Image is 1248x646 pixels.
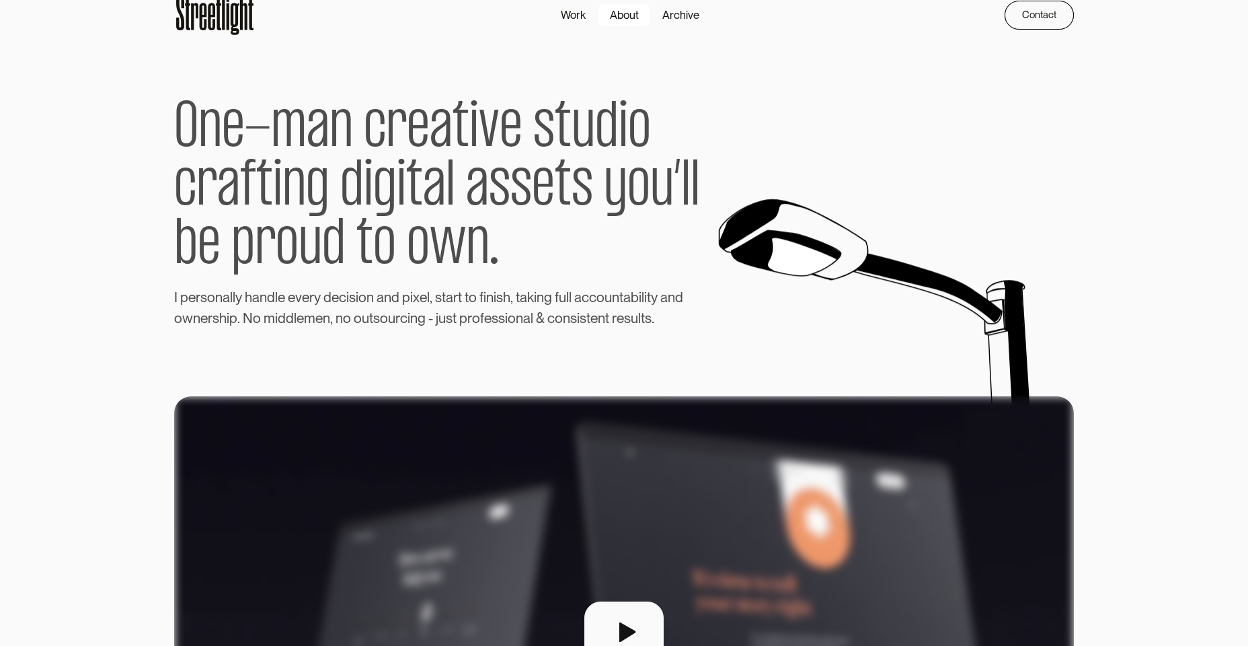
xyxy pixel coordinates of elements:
span: s [373,308,380,328]
span: a [252,287,260,308]
span: - [428,308,433,328]
span: d [391,287,399,308]
span: p [402,287,410,308]
span: O [174,100,198,158]
span: t [369,308,373,328]
span: h [219,308,227,328]
span: p [231,217,255,275]
span: r [395,308,400,328]
span: l [681,158,691,217]
span: d [595,100,619,158]
span: n [323,308,330,328]
span: d [323,287,331,308]
span: l [531,308,533,328]
span: y [235,287,242,308]
div: About [610,7,639,24]
span: n [537,287,544,308]
span: l [638,308,641,328]
div: Contact [1022,7,1056,24]
span: s [624,308,631,328]
span: a [307,100,329,158]
span: f [240,158,256,217]
span: i [273,158,282,217]
span: o [628,100,651,158]
span: a [520,287,527,308]
span: t [555,158,572,217]
span: n [198,100,222,158]
span: r [196,158,217,217]
span: u [604,287,612,308]
span: n [410,308,418,328]
span: a [223,287,230,308]
span: c [339,287,346,308]
span: t [256,158,273,217]
span: i [346,287,349,308]
span: y [604,158,627,217]
span: , [510,287,513,308]
span: c [589,287,596,308]
span: m [264,308,275,328]
span: e [198,217,221,275]
span: n [193,308,200,328]
span: e [222,100,245,158]
span: d [322,217,346,275]
span: s [572,158,593,217]
span: n [516,308,523,328]
span: d [675,287,683,308]
span: , [430,287,432,308]
span: u [650,158,674,217]
span: t [406,158,423,217]
span: t [356,217,373,275]
span: e [188,287,196,308]
span: v [295,287,302,308]
a: About [598,3,650,27]
span: l [641,287,644,308]
span: n [668,287,675,308]
span: c [547,308,555,328]
span: e [590,308,598,328]
span: u [388,308,395,328]
span: n [215,287,223,308]
span: o [596,287,604,308]
span: s [645,308,652,328]
span: b [631,287,639,308]
span: n [260,287,267,308]
span: I [174,287,178,308]
span: n [563,308,570,328]
span: - [245,100,271,158]
div: Archive [662,7,699,24]
span: g [544,287,552,308]
span: i [644,287,647,308]
span: l [427,287,430,308]
a: Contact [1005,1,1074,30]
span: l [233,287,235,308]
span: c [364,100,386,158]
span: s [435,287,442,308]
span: a [446,287,453,308]
span: , [330,308,333,328]
span: f [479,287,483,308]
span: e [500,100,522,158]
span: s [510,158,532,217]
span: a [523,308,531,328]
span: t [465,287,469,308]
span: n [598,308,605,328]
span: e [288,287,295,308]
span: & [536,308,545,328]
span: d [267,287,275,308]
span: s [533,100,555,158]
span: o [472,308,480,328]
span: s [498,308,505,328]
a: Work [549,3,598,27]
span: c [174,158,196,217]
span: l [566,287,569,308]
span: t [555,100,572,158]
span: s [570,308,577,328]
span: o [358,287,366,308]
span: e [617,308,624,328]
span: s [496,287,503,308]
span: t [458,287,462,308]
span: o [407,217,430,275]
span: i [275,308,278,328]
span: l [569,287,572,308]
